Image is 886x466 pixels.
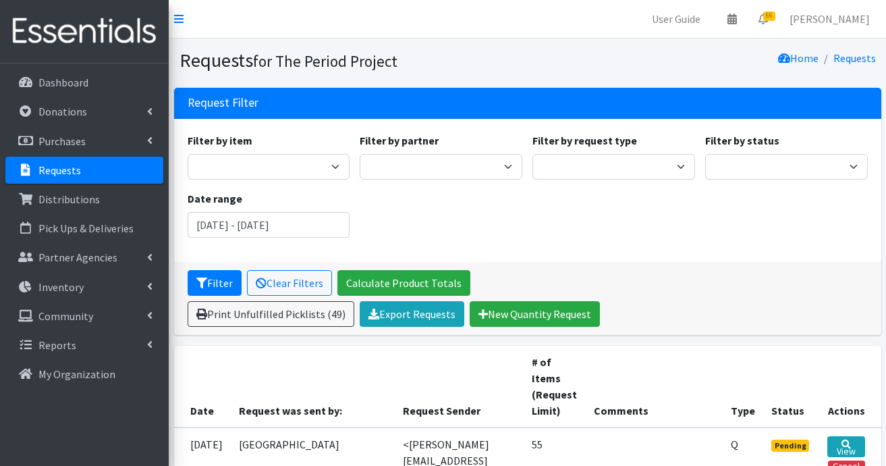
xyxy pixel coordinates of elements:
th: # of Items (Request Limit) [524,346,586,428]
a: Print Unfulfilled Picklists (49) [188,301,354,327]
p: Purchases [38,134,86,148]
th: Date [174,346,231,428]
a: Calculate Product Totals [337,270,470,296]
span: Pending [771,440,810,452]
p: Requests [38,163,81,177]
th: Actions [819,346,881,428]
abbr: Quantity [731,438,738,451]
a: Requests [833,51,876,65]
a: Dashboard [5,69,163,96]
img: HumanEssentials [5,9,163,54]
p: Reports [38,338,76,352]
p: Donations [38,105,87,118]
a: Export Requests [360,301,464,327]
label: Date range [188,190,242,207]
a: Pick Ups & Deliveries [5,215,163,242]
th: Request was sent by: [231,346,395,428]
input: January 1, 2011 - December 31, 2011 [188,212,350,238]
label: Filter by item [188,132,252,149]
button: Filter [188,270,242,296]
p: Distributions [38,192,100,206]
h1: Requests [179,49,523,72]
a: Partner Agencies [5,244,163,271]
a: User Guide [641,5,711,32]
th: Status [763,346,820,428]
label: Filter by status [705,132,779,149]
th: Type [723,346,763,428]
a: Clear Filters [247,270,332,296]
a: Requests [5,157,163,184]
small: for The Period Project [253,51,397,71]
a: View [827,436,864,457]
a: New Quantity Request [470,301,600,327]
p: Pick Ups & Deliveries [38,222,134,235]
p: Community [38,309,93,323]
p: Dashboard [38,76,88,89]
a: Inventory [5,274,163,301]
label: Filter by request type [532,132,637,149]
p: Partner Agencies [38,251,117,264]
a: Distributions [5,186,163,213]
a: My Organization [5,361,163,388]
a: 66 [748,5,779,32]
a: Purchases [5,128,163,155]
a: Reports [5,332,163,359]
a: Community [5,303,163,330]
th: Comments [586,346,723,428]
h3: Request Filter [188,96,258,110]
label: Filter by partner [360,132,439,149]
p: My Organization [38,367,115,381]
a: Donations [5,98,163,125]
p: Inventory [38,280,84,294]
span: 66 [763,11,775,21]
a: [PERSON_NAME] [779,5,881,32]
th: Request Sender [395,346,524,428]
a: Home [778,51,819,65]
